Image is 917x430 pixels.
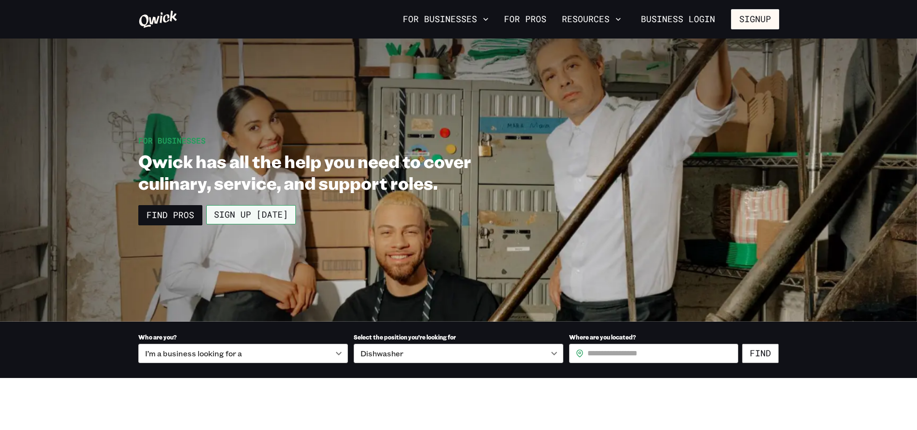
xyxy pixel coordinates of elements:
a: Find Pros [138,205,202,225]
button: Find [742,344,779,363]
div: I’m a business looking for a [138,344,348,363]
a: Business Login [633,9,723,29]
button: Resources [558,11,625,27]
h1: Qwick has all the help you need to cover culinary, service, and support roles. [138,150,523,194]
a: For Pros [500,11,550,27]
button: For Businesses [399,11,492,27]
a: Sign up [DATE] [206,205,296,224]
span: Who are you? [138,333,177,341]
span: For Businesses [138,135,206,145]
span: Select the position you’re looking for [354,333,456,341]
span: Where are you located? [569,333,636,341]
button: Signup [731,9,779,29]
div: Dishwasher [354,344,563,363]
